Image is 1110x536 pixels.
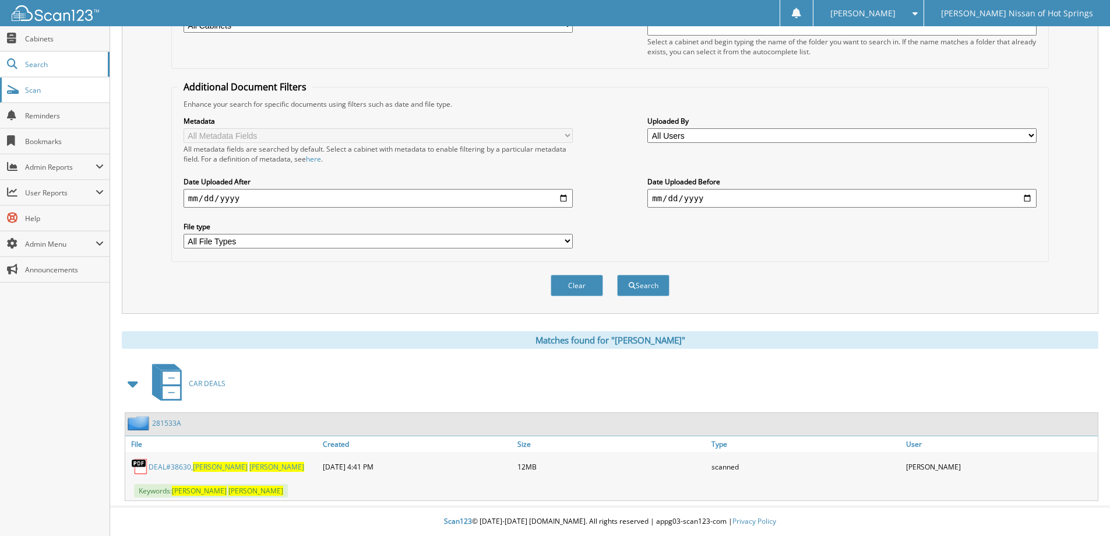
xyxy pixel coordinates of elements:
span: Scan123 [444,516,472,526]
span: Bookmarks [25,136,104,146]
div: Select a cabinet and begin typing the name of the folder you want to search in. If the name match... [647,37,1037,57]
div: Matches found for "[PERSON_NAME]" [122,331,1098,349]
span: [PERSON_NAME] Nissan of Hot Springs [941,10,1093,17]
div: [DATE] 4:41 PM [320,455,515,478]
span: Scan [25,85,104,95]
a: here [306,154,321,164]
span: [PERSON_NAME] [830,10,896,17]
img: PDF.png [131,458,149,475]
div: All metadata fields are searched by default. Select a cabinet with metadata to enable filtering b... [184,144,573,164]
span: Cabinets [25,34,104,44]
span: Help [25,213,104,223]
span: Reminders [25,111,104,121]
label: Date Uploaded After [184,177,573,187]
a: File [125,436,320,452]
span: Search [25,59,102,69]
span: Announcements [25,265,104,275]
a: User [903,436,1098,452]
label: Metadata [184,116,573,126]
span: [PERSON_NAME] [249,462,304,472]
a: Type [709,436,903,452]
a: CAR DEALS [145,360,225,407]
label: Uploaded By [647,116,1037,126]
button: Search [617,275,669,296]
span: [PERSON_NAME] [172,486,227,496]
span: Admin Reports [25,162,96,172]
div: scanned [709,455,903,478]
span: CAR DEALS [189,379,225,388]
span: User Reports [25,188,96,198]
div: [PERSON_NAME] [903,455,1098,478]
a: Privacy Policy [732,516,776,526]
label: File type [184,222,573,232]
button: Clear [551,275,603,296]
img: folder2.png [128,416,152,430]
input: start [184,189,573,208]
input: end [647,189,1037,208]
label: Date Uploaded Before [647,177,1037,187]
span: [PERSON_NAME] [193,462,248,472]
div: © [DATE]-[DATE] [DOMAIN_NAME]. All rights reserved | appg03-scan123-com | [110,507,1110,536]
legend: Additional Document Filters [178,80,312,93]
div: 12MB [515,455,709,478]
span: [PERSON_NAME] [228,486,283,496]
span: Keywords: [134,484,288,498]
a: 281533A [152,418,181,428]
a: Size [515,436,709,452]
span: Admin Menu [25,239,96,249]
img: scan123-logo-white.svg [12,5,99,21]
a: Created [320,436,515,452]
a: DEAL#38630,[PERSON_NAME] [PERSON_NAME] [149,462,304,472]
div: Enhance your search for specific documents using filters such as date and file type. [178,99,1042,109]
